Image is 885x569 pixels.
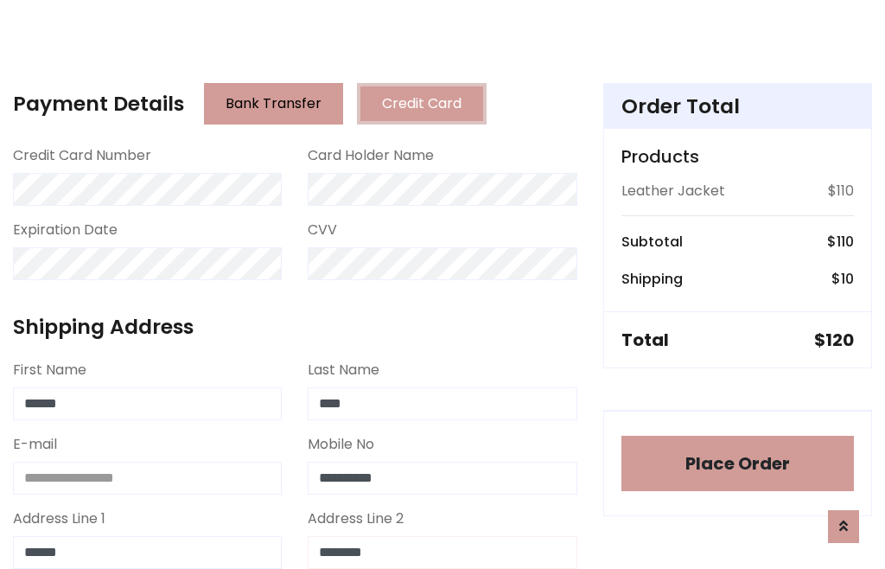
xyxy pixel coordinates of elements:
[308,360,379,380] label: Last Name
[13,508,105,529] label: Address Line 1
[825,328,854,352] span: 120
[13,145,151,166] label: Credit Card Number
[621,436,854,491] button: Place Order
[308,508,404,529] label: Address Line 2
[621,233,683,250] h6: Subtotal
[308,434,374,455] label: Mobile No
[308,145,434,166] label: Card Holder Name
[621,181,725,201] p: Leather Jacket
[13,315,577,339] h4: Shipping Address
[13,360,86,380] label: First Name
[621,146,854,167] h5: Products
[828,181,854,201] p: $110
[827,233,854,250] h6: $
[621,94,854,118] h4: Order Total
[308,220,337,240] label: CVV
[13,92,184,116] h4: Payment Details
[831,271,854,287] h6: $
[837,232,854,252] span: 110
[814,329,854,350] h5: $
[357,83,487,125] button: Credit Card
[841,269,854,289] span: 10
[13,220,118,240] label: Expiration Date
[621,329,669,350] h5: Total
[621,271,683,287] h6: Shipping
[204,83,343,125] button: Bank Transfer
[13,434,57,455] label: E-mail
